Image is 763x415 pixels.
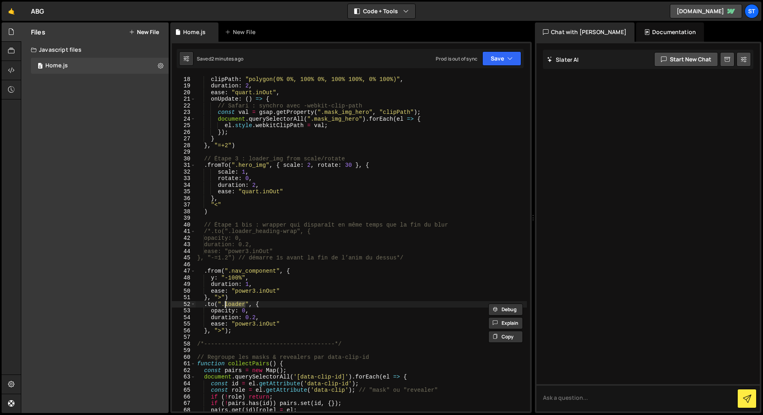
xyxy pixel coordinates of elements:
div: Javascript files [21,42,169,58]
div: 66 [172,394,196,401]
div: 46 [172,261,196,268]
div: 50 [172,288,196,295]
a: St [745,4,759,18]
div: Home.js [45,62,68,69]
div: 41 [172,228,196,235]
a: 🤙 [2,2,21,21]
div: 48 [172,275,196,281]
button: Copy [488,331,523,343]
div: 44 [172,248,196,255]
div: 59 [172,347,196,354]
div: 23 [172,109,196,116]
div: 31 [172,162,196,169]
div: 61 [172,360,196,367]
div: 27 [172,136,196,142]
div: 20 [172,89,196,96]
div: Documentation [636,22,704,42]
div: 42 [172,235,196,242]
div: ABG [31,6,44,16]
h2: Slater AI [547,56,579,63]
div: 39 [172,215,196,222]
div: 68 [172,407,196,414]
div: 22 [172,103,196,109]
button: Code + Tools [348,4,415,18]
div: 29 [172,149,196,156]
div: 45 [172,255,196,261]
div: 25 [172,122,196,129]
div: Saved [197,55,243,62]
div: 2 minutes ago [211,55,243,62]
div: 28 [172,142,196,149]
div: 49 [172,281,196,288]
div: 55 [172,321,196,328]
div: 36 [172,195,196,202]
div: 32 [172,169,196,176]
div: 51 [172,294,196,301]
a: [DOMAIN_NAME] [670,4,742,18]
button: Save [482,51,521,66]
div: 35 [172,188,196,195]
div: 30 [172,156,196,162]
div: 43 [172,241,196,248]
span: 0 [38,63,43,70]
div: 64 [172,381,196,387]
div: 56 [172,328,196,334]
div: New File [225,28,259,36]
div: 63 [172,374,196,381]
div: 34 [172,182,196,189]
div: 58 [172,341,196,348]
button: Explain [488,317,523,329]
div: 38 [172,209,196,215]
div: 37 [172,202,196,209]
div: 26 [172,129,196,136]
div: 33 [172,175,196,182]
div: 67 [172,400,196,407]
div: Chat with [PERSON_NAME] [535,22,634,42]
div: 24 [172,116,196,123]
div: Prod is out of sync [436,55,477,62]
button: Debug [488,304,523,316]
div: Home.js [183,28,206,36]
div: 21 [172,96,196,103]
div: 52 [172,301,196,308]
div: 65 [172,387,196,394]
h2: Files [31,28,45,36]
div: 53 [172,308,196,314]
button: Start new chat [654,52,718,67]
div: 60 [172,354,196,361]
div: 57 [172,334,196,341]
div: 16686/45579.js [31,58,169,74]
button: New File [129,29,159,35]
div: 40 [172,222,196,229]
div: 19 [172,83,196,89]
div: 62 [172,367,196,374]
div: 18 [172,76,196,83]
div: 54 [172,314,196,321]
div: 47 [172,268,196,275]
